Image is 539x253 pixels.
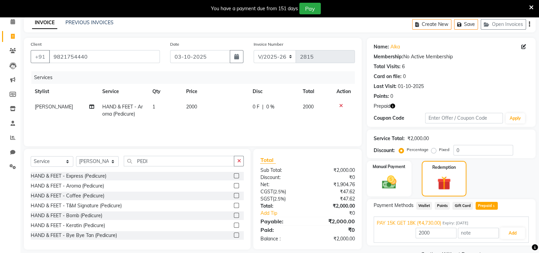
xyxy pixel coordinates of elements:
[377,220,441,227] span: PAY 15K GET 18K (₹4,730.00)
[407,147,429,153] label: Percentage
[182,84,249,99] th: Price
[433,175,455,192] img: _gift.svg
[412,19,451,30] button: Create New
[374,103,390,110] span: Prepaid
[255,217,308,225] div: Payable:
[260,157,276,164] span: Total
[308,195,360,203] div: ₹47.62
[254,41,283,47] label: Invoice Number
[274,189,284,194] span: 2.5%
[31,232,117,239] div: HAND & FEET - Bye Bye Tan (Pedicure)
[374,147,395,154] div: Discount:
[299,84,332,99] th: Total
[416,228,456,238] input: Amount
[211,5,298,12] div: You have a payment due from 151 days
[262,103,264,110] span: |
[255,174,308,181] div: Discount:
[266,103,274,110] span: 0 %
[374,73,402,80] div: Card on file:
[398,83,424,90] div: 01-10-2025
[255,195,308,203] div: ( )
[402,63,405,70] div: 6
[152,104,155,110] span: 1
[425,113,503,123] input: Enter Offer / Coupon Code
[249,84,299,99] th: Disc
[500,227,525,239] button: Add
[253,103,259,110] span: 0 F
[416,202,432,210] span: Wallet
[492,204,495,208] span: 1
[316,210,360,217] div: ₹0
[308,174,360,181] div: ₹0
[374,43,389,50] div: Name:
[506,113,525,123] button: Apply
[65,19,114,26] a: PREVIOUS INVOICES
[148,84,182,99] th: Qty
[31,84,98,99] th: Stylist
[476,202,498,210] span: Prepaid
[98,84,148,99] th: Service
[308,226,360,234] div: ₹0
[390,93,393,100] div: 0
[407,135,429,142] div: ₹2,000.00
[452,202,473,210] span: Gift Card
[31,50,50,63] button: +91
[102,104,143,117] span: HAND & FEET - Aroma (Pedicure)
[454,19,478,30] button: Save
[458,228,499,238] input: note
[35,104,73,110] span: [PERSON_NAME]
[255,226,308,234] div: Paid:
[377,174,401,191] img: _cash.svg
[31,222,105,229] div: HAND & FEET - Keratin (Pedicure)
[481,19,526,30] button: Open Invoices
[374,115,425,122] div: Coupon Code
[443,220,468,226] span: Expiry: [DATE]
[374,53,403,60] div: Membership:
[170,41,179,47] label: Date
[308,167,360,174] div: ₹2,000.00
[255,235,308,242] div: Balance :
[255,203,308,210] div: Total:
[260,189,273,195] span: CGST
[255,188,308,195] div: ( )
[299,3,321,14] button: Pay
[374,135,405,142] div: Service Total:
[432,164,456,170] label: Redemption
[439,147,449,153] label: Fixed
[374,83,396,90] div: Last Visit:
[374,202,414,209] span: Payment Methods
[390,43,400,50] a: Alka
[255,167,308,174] div: Sub Total:
[332,84,355,99] th: Action
[186,104,197,110] span: 2000
[308,217,360,225] div: ₹2,000.00
[49,50,160,63] input: Search by Name/Mobile/Email/Code
[308,203,360,210] div: ₹2,000.00
[32,17,57,29] a: INVOICE
[31,71,360,84] div: Services
[303,104,314,110] span: 2000
[31,182,104,190] div: HAND & FEET - Aroma (Pedicure)
[308,235,360,242] div: ₹2,000.00
[124,156,234,166] input: Search or Scan
[31,41,42,47] label: Client
[374,53,529,60] div: No Active Membership
[255,210,316,217] a: Add Tip
[435,202,450,210] span: Points
[31,192,104,199] div: HAND & FEET - Coffee (Pedicure)
[374,93,389,100] div: Points:
[403,73,406,80] div: 0
[373,164,405,170] label: Manual Payment
[31,212,102,219] div: HAND & FEET - Bomb (Pedicure)
[255,181,308,188] div: Net:
[260,196,272,202] span: SGST
[274,196,284,202] span: 2.5%
[374,63,401,70] div: Total Visits:
[31,202,122,209] div: HAND & FEET - T&M Signature (Pedicure)
[308,188,360,195] div: ₹47.62
[31,173,106,180] div: HAND & FEET - Express (Pedicure)
[308,181,360,188] div: ₹1,904.76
